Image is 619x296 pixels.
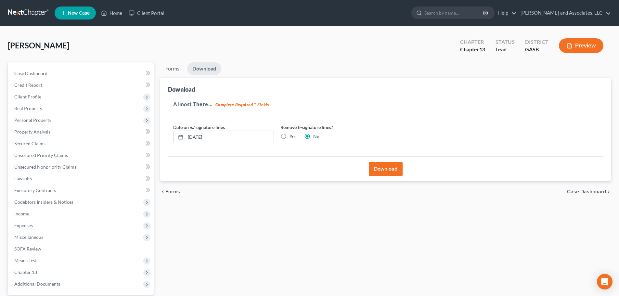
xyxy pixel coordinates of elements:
[460,38,485,46] div: Chapter
[525,38,548,46] div: District
[495,7,517,19] a: Help
[14,234,43,240] span: Miscellaneous
[14,117,51,123] span: Personal Property
[14,71,47,76] span: Case Dashboard
[369,162,403,176] button: Download
[14,211,29,216] span: Income
[9,138,154,149] a: Secured Claims
[8,41,69,50] span: [PERSON_NAME]
[606,189,611,194] i: chevron_right
[559,38,603,53] button: Preview
[567,189,606,194] span: Case Dashboard
[160,189,165,194] i: chevron_left
[14,164,76,170] span: Unsecured Nonpriority Claims
[290,133,296,140] label: Yes
[479,46,485,52] span: 13
[567,189,611,194] a: Case Dashboard chevron_right
[14,129,50,135] span: Property Analysis
[160,189,189,194] button: chevron_left Forms
[9,243,154,255] a: SOFA Review
[496,46,515,53] div: Lead
[597,274,613,290] div: Open Intercom Messenger
[9,68,154,79] a: Case Dashboard
[68,11,90,16] span: New Case
[9,185,154,196] a: Executory Contracts
[14,223,33,228] span: Expenses
[14,106,42,111] span: Real Property
[125,7,168,19] a: Client Portal
[460,46,485,53] div: Chapter
[14,246,41,251] span: SOFA Review
[168,85,195,93] div: Download
[9,126,154,138] a: Property Analysis
[14,199,73,205] span: Codebtors Insiders & Notices
[14,176,32,181] span: Lawsuits
[9,149,154,161] a: Unsecured Priority Claims
[14,281,60,287] span: Additional Documents
[215,102,269,107] strong: Complete Required * Fields
[14,187,56,193] span: Executory Contracts
[14,152,68,158] span: Unsecured Priority Claims
[525,46,548,53] div: GASB
[496,38,515,46] div: Status
[14,141,45,146] span: Secured Claims
[313,133,319,140] label: No
[160,62,185,75] a: Forms
[9,173,154,185] a: Lawsuits
[517,7,611,19] a: [PERSON_NAME] and Associates, LLC
[186,131,274,143] input: MM/DD/YYYY
[165,189,180,194] span: Forms
[187,62,221,75] a: Download
[98,7,125,19] a: Home
[9,79,154,91] a: Credit Report
[14,82,42,88] span: Credit Report
[173,100,598,108] h5: Almost There...
[173,124,225,131] label: Date on /s/ signature lines
[14,269,37,275] span: Chapter 13
[14,94,41,99] span: Client Profile
[14,258,37,263] span: Means Test
[280,124,381,131] label: Remove E-signature lines?
[424,7,484,19] input: Search by name...
[9,161,154,173] a: Unsecured Nonpriority Claims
